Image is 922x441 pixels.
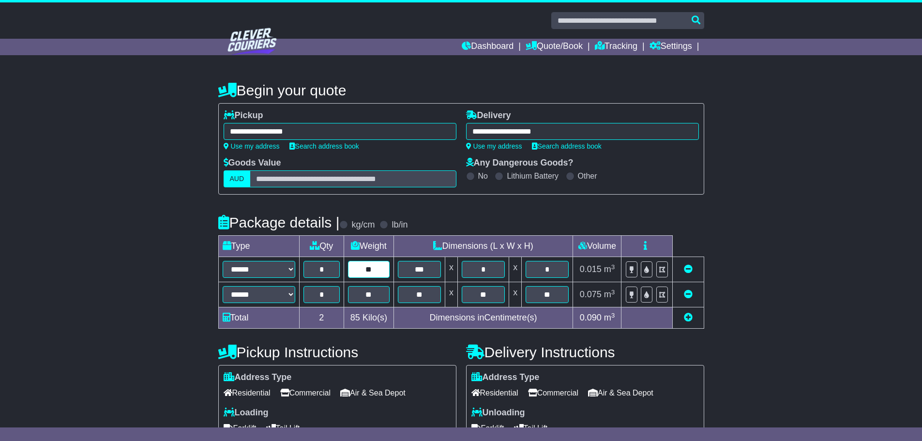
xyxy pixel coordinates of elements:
span: m [604,264,615,274]
label: AUD [224,170,251,187]
a: Add new item [684,313,693,322]
span: Forklift [471,421,504,436]
h4: Pickup Instructions [218,344,456,360]
span: Commercial [280,385,331,400]
span: Residential [471,385,518,400]
sup: 3 [611,263,615,271]
label: Address Type [471,372,540,383]
td: x [445,257,457,282]
td: x [445,282,457,307]
label: Unloading [471,408,525,418]
td: x [509,257,522,282]
label: No [478,171,488,181]
td: Dimensions in Centimetre(s) [393,307,573,329]
sup: 3 [611,312,615,319]
span: Tail Lift [266,421,300,436]
a: Remove this item [684,264,693,274]
label: Address Type [224,372,292,383]
span: 0.015 [580,264,602,274]
td: x [509,282,522,307]
a: Use my address [466,142,522,150]
span: m [604,289,615,299]
td: Volume [573,236,621,257]
td: 2 [299,307,344,329]
td: Qty [299,236,344,257]
span: 0.090 [580,313,602,322]
label: Loading [224,408,269,418]
h4: Delivery Instructions [466,344,704,360]
label: Lithium Battery [507,171,559,181]
sup: 3 [611,289,615,296]
span: m [604,313,615,322]
a: Search address book [289,142,359,150]
a: Quote/Book [526,39,583,55]
a: Use my address [224,142,280,150]
span: Air & Sea Depot [340,385,406,400]
span: Forklift [224,421,257,436]
a: Tracking [595,39,637,55]
a: Search address book [532,142,602,150]
span: Residential [224,385,271,400]
label: Goods Value [224,158,281,168]
td: Weight [344,236,394,257]
a: Dashboard [462,39,514,55]
label: Any Dangerous Goods? [466,158,574,168]
label: kg/cm [351,220,375,230]
a: Remove this item [684,289,693,299]
a: Settings [650,39,692,55]
td: Total [218,307,299,329]
td: Dimensions (L x W x H) [393,236,573,257]
label: Other [578,171,597,181]
td: Kilo(s) [344,307,394,329]
h4: Package details | [218,214,340,230]
label: Delivery [466,110,511,121]
span: Air & Sea Depot [588,385,653,400]
span: 0.075 [580,289,602,299]
span: Commercial [528,385,578,400]
span: Tail Lift [514,421,548,436]
span: 85 [350,313,360,322]
td: Type [218,236,299,257]
label: Pickup [224,110,263,121]
label: lb/in [392,220,408,230]
h4: Begin your quote [218,82,704,98]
